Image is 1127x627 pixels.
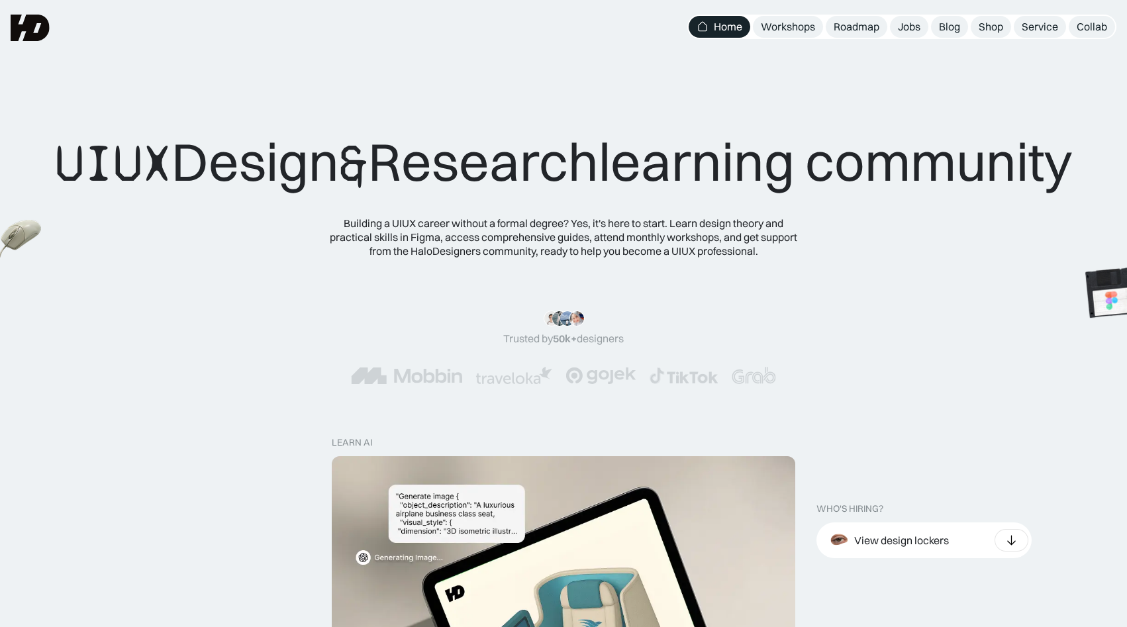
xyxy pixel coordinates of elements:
a: Blog [931,16,968,38]
font: Roadmap [834,20,879,33]
font: WHO'S HIRING? [816,503,883,514]
font: Design [171,129,339,194]
a: Collab [1069,16,1115,38]
font: Building a UIUX career without a formal degree? Yes, it's here to start. Learn design theory and ... [330,217,797,258]
a: Shop [971,16,1011,38]
font: Jobs [898,20,920,33]
font: View design lockers [854,534,949,547]
a: Home [689,16,750,38]
a: Service [1014,16,1066,38]
font: Home [714,20,742,33]
a: Workshops [753,16,823,38]
a: Jobs [890,16,928,38]
font: Trusted by [503,332,553,345]
font: designers [577,332,624,345]
font: 50k+ [553,332,577,345]
font: learn AI [332,436,372,448]
a: Roadmap [826,16,887,38]
font: & [339,132,368,195]
font: Research [368,129,599,194]
font: Blog [939,20,960,33]
font: Workshops [761,20,815,33]
font: Shop [979,20,1003,33]
font: UIUX [55,132,171,195]
font: Service [1022,20,1058,33]
font: Collab [1077,20,1107,33]
font: learning community [599,129,1072,194]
